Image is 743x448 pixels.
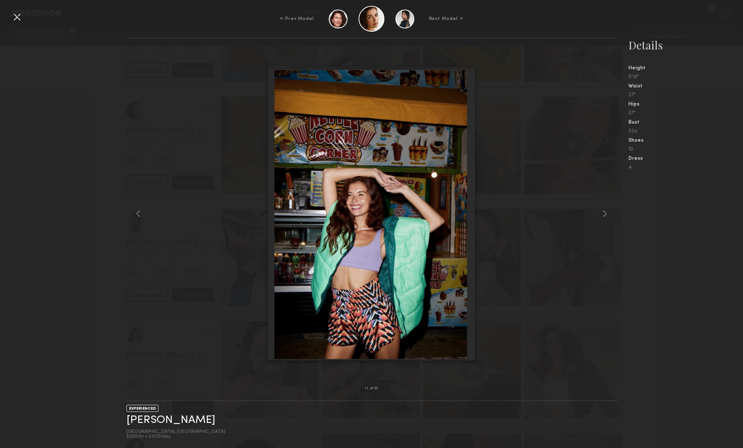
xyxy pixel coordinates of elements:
div: Height [628,66,743,71]
a: [PERSON_NAME] [126,414,215,426]
div: 27" [628,93,743,98]
div: 5'10" [628,75,743,80]
div: Waist [628,84,743,89]
div: [GEOGRAPHIC_DATA], [GEOGRAPHIC_DATA] [126,430,225,434]
div: 11 of 33 [365,387,378,390]
div: Shoes [628,138,743,143]
div: Hips [628,102,743,107]
div: 32a [628,129,743,134]
div: Details [628,38,743,52]
div: 4 [628,165,743,170]
div: Dress [628,156,743,161]
div: ← Prev Model [280,15,314,22]
div: $200/hr • $1510/day [126,434,225,439]
div: Next Model → [429,15,463,22]
div: 10 [628,147,743,152]
div: 37" [628,111,743,116]
div: Bust [628,120,743,125]
div: EXPERIENCED [126,405,158,412]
